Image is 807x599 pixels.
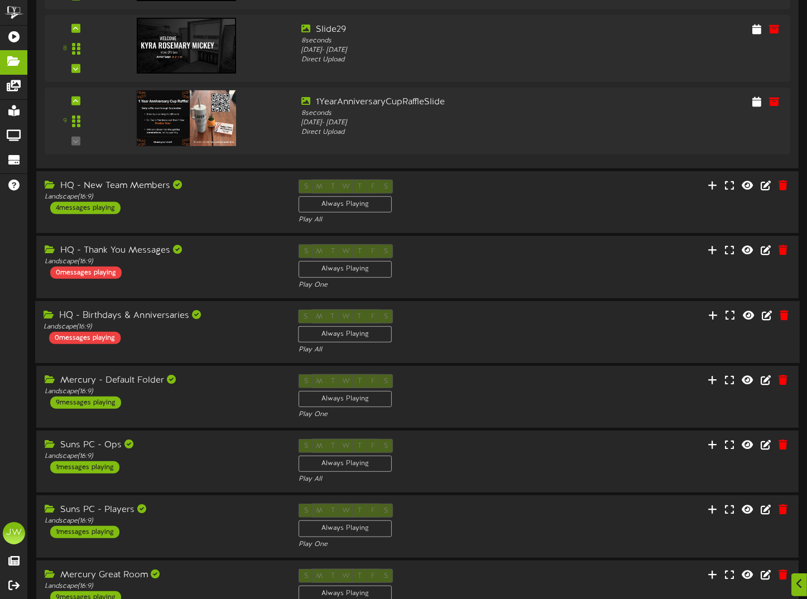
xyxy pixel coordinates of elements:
div: 8 seconds [301,109,595,118]
div: 0 messages playing [49,332,121,344]
div: Mercury Great Room [45,569,282,582]
div: 8 seconds [301,36,595,46]
div: Landscape ( 16:9 ) [45,582,282,591]
div: Always Playing [299,326,392,342]
div: Direct Upload [301,55,595,65]
div: Landscape ( 16:9 ) [45,452,282,461]
div: Landscape ( 16:9 ) [44,322,282,331]
div: HQ - New Team Members [45,180,282,192]
div: Play All [299,345,537,355]
img: b6547b2f-d58c-47ab-aaa3-cfef30b1fc1a.jpg [137,18,236,74]
div: Mercury - Default Folder [45,374,282,387]
div: Slide29 [301,23,595,36]
div: Play All [299,475,536,484]
div: 9 [63,117,67,126]
div: Play All [299,215,536,225]
div: Suns PC - Players [45,504,282,516]
div: Always Playing [299,520,392,537]
div: HQ - Thank You Messages [45,244,282,257]
div: Landscape ( 16:9 ) [45,192,282,202]
div: Always Playing [299,261,392,277]
div: 4 messages playing [50,202,121,214]
div: Direct Upload [301,128,595,137]
div: Suns PC - Ops [45,439,282,452]
div: 1YearAnniversaryCupRaffleSlide [301,96,595,109]
div: 1 messages playing [50,526,119,538]
div: Landscape ( 16:9 ) [45,516,282,526]
div: 8 [63,44,67,54]
div: 9 messages playing [50,397,121,409]
div: Play One [299,281,536,290]
div: Always Playing [299,196,392,212]
div: HQ - Birthdays & Anniversaries [44,310,282,322]
div: Landscape ( 16:9 ) [45,387,282,397]
div: 0 messages playing [50,267,122,279]
div: JW [3,522,25,544]
div: Always Playing [299,391,392,407]
div: 1 messages playing [50,461,119,474]
div: Landscape ( 16:9 ) [45,257,282,267]
div: Play One [299,410,536,419]
div: [DATE] - [DATE] [301,118,595,128]
div: Always Playing [299,456,392,472]
div: Play One [299,540,536,549]
div: [DATE] - [DATE] [301,46,595,55]
img: f265ab29-e9a7-47d9-8d95-e7134155b435.jpg [137,90,236,146]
